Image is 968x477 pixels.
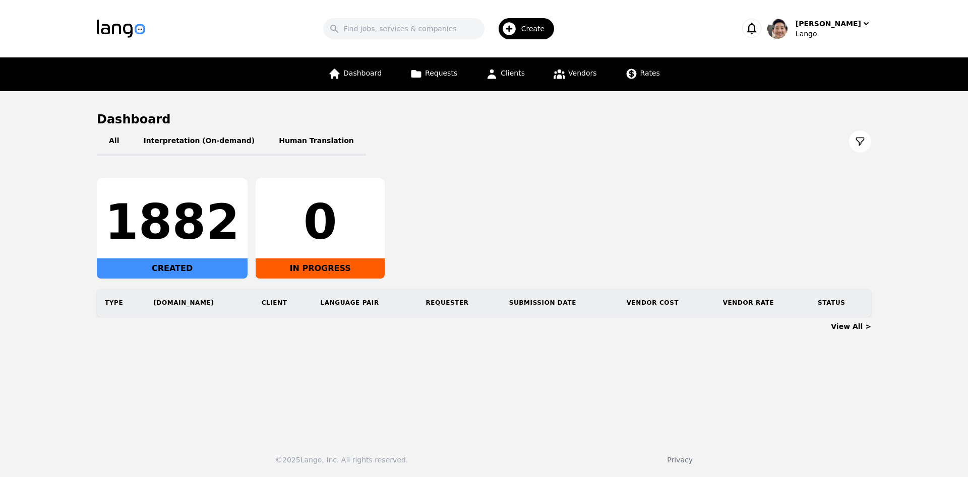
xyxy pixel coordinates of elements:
[547,57,602,91] a: Vendors
[97,127,131,156] button: All
[796,29,871,39] div: Lango
[810,289,871,317] th: Status
[667,456,693,464] a: Privacy
[97,20,145,38] img: Logo
[849,130,871,153] button: Filter
[264,198,377,246] div: 0
[619,289,715,317] th: Vendor Cost
[145,289,253,317] th: [DOMAIN_NAME]
[640,69,660,77] span: Rates
[831,322,871,330] a: View All >
[97,258,248,279] div: CREATED
[417,289,501,317] th: Requester
[479,57,531,91] a: Clients
[767,19,871,39] button: User Profile[PERSON_NAME]Lango
[275,455,408,465] div: © 2025 Lango, Inc. All rights reserved.
[796,19,861,29] div: [PERSON_NAME]
[131,127,267,156] button: Interpretation (On-demand)
[425,69,457,77] span: Requests
[97,111,871,127] h1: Dashboard
[568,69,596,77] span: Vendors
[105,198,239,246] div: 1882
[501,69,525,77] span: Clients
[767,19,788,39] img: User Profile
[521,24,552,34] span: Create
[97,289,145,317] th: Type
[343,69,382,77] span: Dashboard
[619,57,666,91] a: Rates
[322,57,388,91] a: Dashboard
[485,14,561,43] button: Create
[715,289,810,317] th: Vendor Rate
[256,258,385,279] div: IN PROGRESS
[267,127,366,156] button: Human Translation
[254,289,313,317] th: Client
[323,18,485,39] input: Find jobs, services & companies
[313,289,418,317] th: Language Pair
[404,57,463,91] a: Requests
[501,289,619,317] th: Submission Date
